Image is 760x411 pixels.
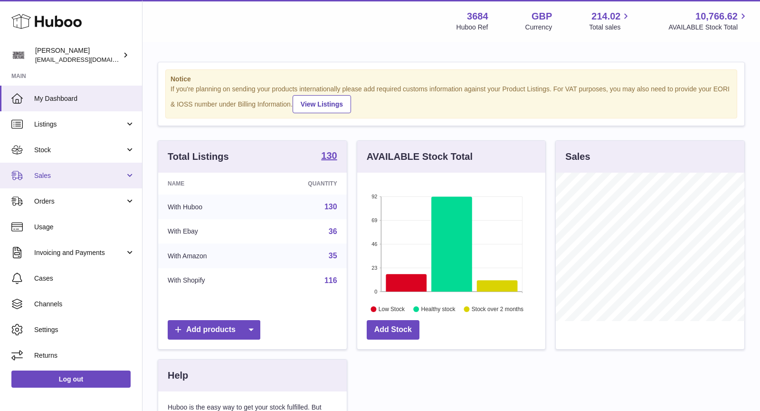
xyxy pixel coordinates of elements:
[532,10,552,23] strong: GBP
[324,276,337,284] a: 116
[11,371,131,388] a: Log out
[329,252,337,260] a: 35
[168,150,229,163] h3: Total Listings
[421,306,456,313] text: Healthy stock
[367,150,473,163] h3: AVAILABLE Stock Total
[171,85,732,113] div: If you're planning on sending your products internationally please add required customs informati...
[34,351,135,360] span: Returns
[668,10,749,32] a: 10,766.62 AVAILABLE Stock Total
[158,195,261,219] td: With Huboo
[34,223,135,232] span: Usage
[34,197,125,206] span: Orders
[11,48,26,62] img: theinternationalventure@gmail.com
[379,306,405,313] text: Low Stock
[329,227,337,235] a: 36
[34,120,125,129] span: Listings
[158,244,261,268] td: With Amazon
[591,10,620,23] span: 214.02
[158,219,261,244] td: With Ebay
[525,23,552,32] div: Currency
[34,171,125,180] span: Sales
[34,94,135,103] span: My Dashboard
[467,10,488,23] strong: 3684
[35,46,121,64] div: [PERSON_NAME]
[371,194,377,199] text: 92
[371,265,377,271] text: 23
[321,151,337,162] a: 130
[261,173,347,195] th: Quantity
[668,23,749,32] span: AVAILABLE Stock Total
[374,289,377,294] text: 0
[371,217,377,223] text: 69
[158,268,261,293] td: With Shopify
[34,300,135,309] span: Channels
[695,10,738,23] span: 10,766.62
[34,325,135,334] span: Settings
[171,75,732,84] strong: Notice
[472,306,523,313] text: Stock over 2 months
[168,369,188,382] h3: Help
[34,274,135,283] span: Cases
[34,248,125,257] span: Invoicing and Payments
[168,320,260,340] a: Add products
[565,150,590,163] h3: Sales
[371,241,377,247] text: 46
[293,95,351,113] a: View Listings
[324,203,337,211] a: 130
[589,10,631,32] a: 214.02 Total sales
[34,146,125,155] span: Stock
[367,320,419,340] a: Add Stock
[35,56,140,63] span: [EMAIL_ADDRESS][DOMAIN_NAME]
[158,173,261,195] th: Name
[321,151,337,160] strong: 130
[456,23,488,32] div: Huboo Ref
[589,23,631,32] span: Total sales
